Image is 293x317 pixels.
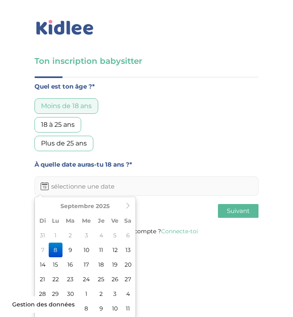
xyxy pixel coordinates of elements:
[122,243,134,257] td: 13
[49,199,122,213] th: Septembre 2025
[122,257,134,272] td: 20
[37,272,49,287] td: 21
[62,228,78,243] td: 2
[34,55,259,67] h3: Ton inscription babysitter
[49,272,62,287] td: 22
[78,301,94,316] td: 8
[122,301,134,316] td: 11
[108,257,122,272] td: 19
[37,243,49,257] td: 7
[34,226,259,237] p: Tu as déjà un compte ?
[78,272,94,287] td: 24
[122,272,134,287] td: 27
[37,213,49,228] th: Di
[78,228,94,243] td: 3
[34,136,93,151] div: Plus de 25 ans
[37,287,49,301] td: 28
[94,228,108,243] td: 4
[34,159,259,170] label: À quelle date auras-tu 18 ans ?*
[94,243,108,257] td: 11
[122,213,134,228] th: Sa
[49,213,62,228] th: Lu
[78,243,94,257] td: 10
[94,301,108,316] td: 9
[94,257,108,272] td: 18
[108,228,122,243] td: 5
[49,228,62,243] td: 1
[227,207,250,215] span: Suivant
[7,296,80,313] button: Gestion des données
[37,257,49,272] td: 14
[94,287,108,301] td: 2
[108,213,122,228] th: Ve
[49,257,62,272] td: 15
[62,287,78,301] td: 30
[122,228,134,243] td: 6
[78,213,94,228] th: Me
[62,243,78,257] td: 9
[122,287,134,301] td: 4
[62,257,78,272] td: 16
[34,176,259,196] input: sélectionne une date
[62,213,78,228] th: Ma
[34,98,98,114] div: Moins de 18 ans
[34,18,95,37] img: logo_kidlee_bleu
[161,228,198,235] a: Connecte-toi
[78,287,94,301] td: 1
[108,272,122,287] td: 26
[78,257,94,272] td: 17
[94,272,108,287] td: 25
[108,287,122,301] td: 3
[108,301,122,316] td: 10
[218,204,259,218] button: Suivant
[37,228,49,243] td: 31
[108,243,122,257] td: 12
[62,272,78,287] td: 23
[49,243,62,257] td: 8
[94,213,108,228] th: Je
[49,287,62,301] td: 29
[34,117,81,132] div: 18 à 25 ans
[12,301,75,308] span: Gestion des données
[34,81,259,92] label: Quel est ton âge ?*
